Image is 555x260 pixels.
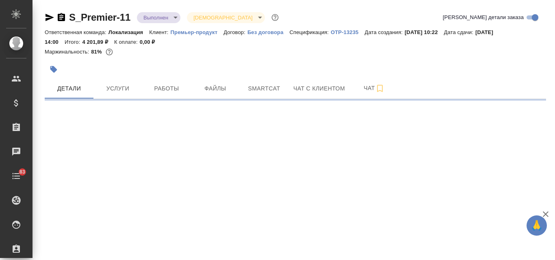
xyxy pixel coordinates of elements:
span: Детали [50,84,89,94]
span: Работы [147,84,186,94]
a: S_Premier-11 [69,12,130,23]
p: Спецификация: [290,29,331,35]
a: Без договора [247,28,290,35]
p: 0,00 ₽ [140,39,161,45]
button: Скопировать ссылку [56,13,66,22]
a: OTP-13235 [331,28,364,35]
button: Добавить тэг [45,60,63,78]
p: 4 201,89 ₽ [82,39,114,45]
button: 672.90 RUB; [104,47,115,57]
p: [DATE] 10:22 [405,29,444,35]
p: Клиент: [149,29,170,35]
span: 83 [15,168,30,176]
a: Премьер-продукт [171,28,224,35]
div: Выполнен [187,12,264,23]
p: К оплате: [114,39,140,45]
span: Чат [355,83,394,93]
p: Ответственная команда: [45,29,108,35]
p: Договор: [223,29,247,35]
span: Файлы [196,84,235,94]
button: [DEMOGRAPHIC_DATA] [191,14,255,21]
span: Услуги [98,84,137,94]
p: Премьер-продукт [171,29,224,35]
span: [PERSON_NAME] детали заказа [443,13,524,21]
p: Маржинальность: [45,49,91,55]
button: Скопировать ссылку для ЯМессенджера [45,13,54,22]
span: Smartcat [245,84,284,94]
p: Дата сдачи: [444,29,475,35]
p: 81% [91,49,104,55]
p: OTP-13235 [331,29,364,35]
span: 🙏 [530,217,544,234]
svg: Подписаться [375,84,385,93]
span: Чат с клиентом [293,84,345,94]
button: Доп статусы указывают на важность/срочность заказа [270,12,280,23]
p: Дата создания: [364,29,404,35]
button: Выполнен [141,14,171,21]
p: Локализация [108,29,150,35]
div: Выполнен [137,12,180,23]
button: 🙏 [527,215,547,236]
a: 83 [2,166,30,186]
p: Итого: [65,39,82,45]
p: Без договора [247,29,290,35]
